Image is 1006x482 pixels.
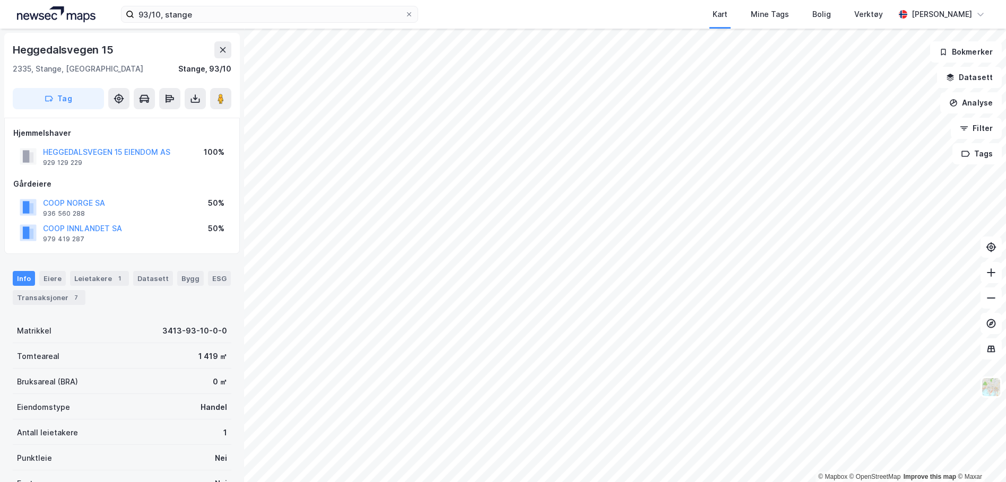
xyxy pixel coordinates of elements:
[937,67,1002,88] button: Datasett
[951,118,1002,139] button: Filter
[818,473,847,480] a: Mapbox
[208,222,224,235] div: 50%
[70,271,129,286] div: Leietakere
[13,271,35,286] div: Info
[13,178,231,190] div: Gårdeiere
[17,325,51,337] div: Matrikkel
[13,63,143,75] div: 2335, Stange, [GEOGRAPHIC_DATA]
[930,41,1002,63] button: Bokmerker
[204,146,224,159] div: 100%
[114,273,125,284] div: 1
[17,426,78,439] div: Antall leietakere
[17,375,78,388] div: Bruksareal (BRA)
[201,401,227,414] div: Handel
[213,375,227,388] div: 0 ㎡
[17,6,96,22] img: logo.a4113a55bc3d86da70a041830d287a7e.svg
[13,127,231,139] div: Hjemmelshaver
[751,8,789,21] div: Mine Tags
[952,143,1002,164] button: Tags
[713,8,727,21] div: Kart
[39,271,66,286] div: Eiere
[953,431,1006,482] div: Kontrollprogram for chat
[17,350,59,363] div: Tomteareal
[940,92,1002,113] button: Analyse
[133,271,173,286] div: Datasett
[13,41,116,58] div: Heggedalsvegen 15
[43,235,84,243] div: 979 419 287
[215,452,227,465] div: Nei
[812,8,831,21] div: Bolig
[849,473,901,480] a: OpenStreetMap
[981,377,1001,397] img: Z
[71,292,81,303] div: 7
[162,325,227,337] div: 3413-93-10-0-0
[13,290,85,305] div: Transaksjoner
[17,401,70,414] div: Eiendomstype
[223,426,227,439] div: 1
[912,8,972,21] div: [PERSON_NAME]
[953,431,1006,482] iframe: Chat Widget
[43,209,85,218] div: 936 560 288
[904,473,956,480] a: Improve this map
[198,350,227,363] div: 1 419 ㎡
[854,8,883,21] div: Verktøy
[134,6,405,22] input: Søk på adresse, matrikkel, gårdeiere, leietakere eller personer
[13,88,104,109] button: Tag
[43,159,82,167] div: 929 129 229
[17,452,52,465] div: Punktleie
[177,271,204,286] div: Bygg
[208,197,224,209] div: 50%
[178,63,231,75] div: Stange, 93/10
[208,271,231,286] div: ESG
